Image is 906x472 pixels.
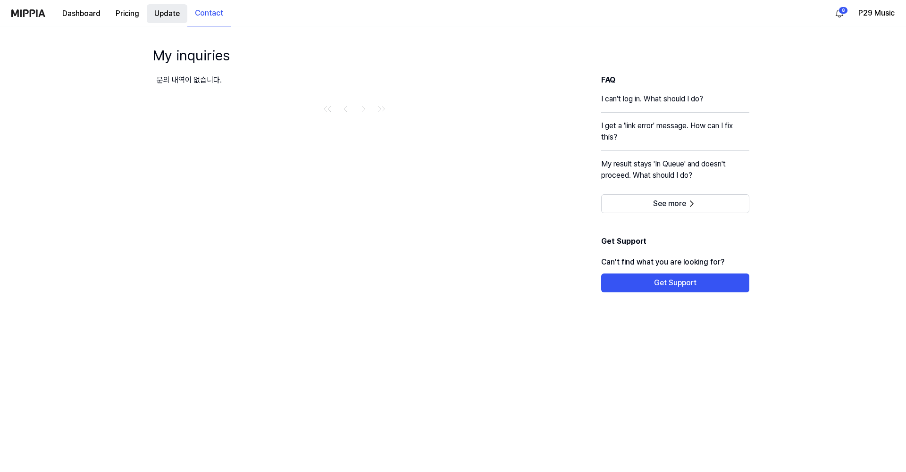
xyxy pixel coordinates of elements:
[55,4,108,23] button: Dashboard
[839,7,848,14] div: 8
[187,4,231,23] button: Contact
[601,75,749,86] h3: FAQ
[858,8,895,19] button: P29 Music
[601,251,749,273] p: Can't find what you are looking for?
[157,75,552,86] div: 문의 내역이 없습니다.
[601,194,749,213] button: See more
[601,199,749,208] a: See more
[834,8,845,19] img: 알림
[108,4,147,23] button: Pricing
[11,9,45,17] img: logo
[147,0,187,26] a: Update
[601,158,749,189] a: My result stays 'In Queue' and doesn't proceed. What should I do?
[601,236,749,251] h1: Get Support
[601,120,749,150] a: I get a 'link error' message. How can I fix this?
[147,4,187,23] button: Update
[187,0,231,26] a: Contact
[832,6,847,21] button: 알림8
[653,199,686,208] span: See more
[153,45,230,65] h1: My inquiries
[601,278,749,287] a: Get Support
[601,93,749,112] a: I can't log in. What should I do?
[601,273,749,292] button: Get Support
